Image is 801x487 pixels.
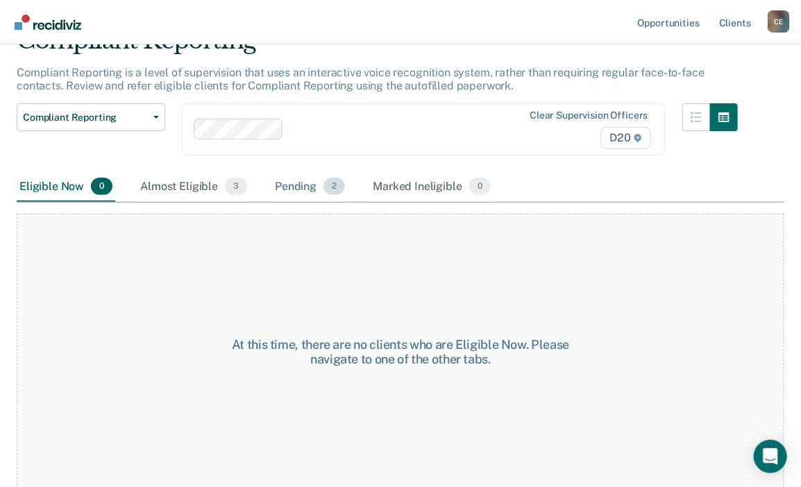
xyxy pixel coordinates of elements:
[768,10,790,33] div: C E
[530,110,648,121] div: Clear supervision officers
[15,15,81,30] img: Recidiviz
[17,172,115,203] div: Eligible Now0
[209,337,592,367] div: At this time, there are no clients who are Eligible Now. Please navigate to one of the other tabs.
[23,112,148,123] span: Compliant Reporting
[17,26,738,66] div: Compliant Reporting
[370,172,494,203] div: Marked Ineligible0
[768,10,790,33] button: Profile dropdown button
[91,178,112,196] span: 0
[754,440,787,473] div: Open Intercom Messenger
[323,178,345,196] span: 2
[600,127,650,149] span: D20
[469,178,491,196] span: 0
[17,66,705,92] p: Compliant Reporting is a level of supervision that uses an interactive voice recognition system, ...
[225,178,247,196] span: 3
[17,103,165,131] button: Compliant Reporting
[272,172,348,203] div: Pending2
[137,172,250,203] div: Almost Eligible3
